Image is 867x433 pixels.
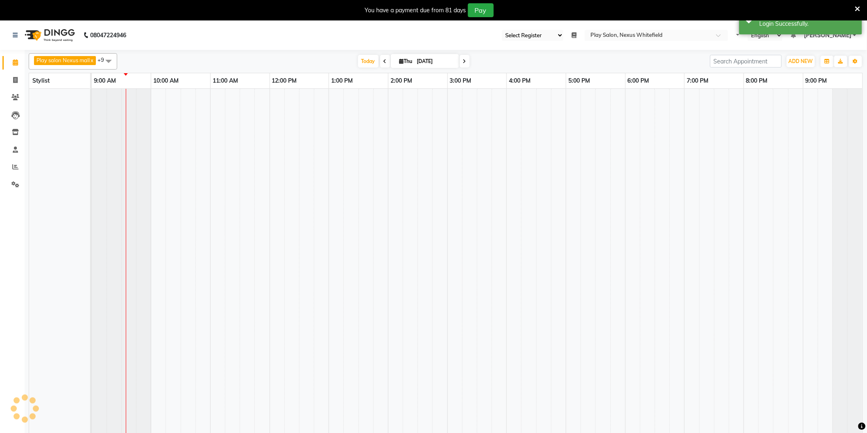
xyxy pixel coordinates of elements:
div: Login Successfully. [760,20,856,28]
a: 9:00 PM [803,75,829,87]
img: logo [21,24,77,47]
a: x [90,57,93,63]
a: 11:00 AM [211,75,240,87]
span: Today [358,55,379,68]
span: +9 [98,56,110,63]
a: 5:00 PM [566,75,592,87]
a: 8:00 PM [744,75,770,87]
a: 10:00 AM [151,75,181,87]
span: Thu [397,58,415,64]
a: 2:00 PM [388,75,414,87]
a: 6:00 PM [626,75,651,87]
button: ADD NEW [787,56,815,67]
a: 4:00 PM [507,75,533,87]
a: 3:00 PM [448,75,474,87]
span: [PERSON_NAME] [804,31,851,40]
a: 12:00 PM [270,75,299,87]
div: You have a payment due from 81 days [365,6,466,15]
a: 1:00 PM [329,75,355,87]
span: Stylist [32,77,50,84]
input: Search Appointment [710,55,782,68]
span: Play salon Nexus mall [36,57,90,63]
button: Pay [468,3,494,17]
b: 08047224946 [90,24,126,47]
span: ADD NEW [789,58,813,64]
a: 9:00 AM [92,75,118,87]
a: 7:00 PM [685,75,710,87]
input: 2025-09-04 [415,55,456,68]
